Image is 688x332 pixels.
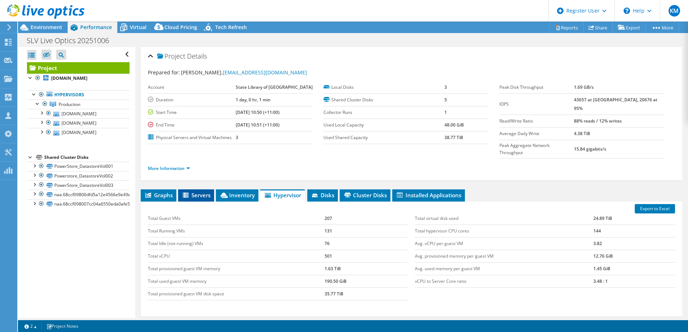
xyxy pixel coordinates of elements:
[236,97,271,103] b: 1 day, 0 hr, 1 min
[181,69,307,76] span: [PERSON_NAME],
[148,275,325,287] td: Total used guest VM memory
[148,96,236,103] label: Duration
[593,225,675,237] td: 144
[148,121,236,129] label: End Time
[593,212,675,225] td: 24.89 TiB
[444,122,464,128] b: 48.00 GiB
[148,69,180,76] label: Prepared for:
[593,237,675,250] td: 3.82
[27,74,130,83] a: [DOMAIN_NAME]
[236,109,280,115] b: [DATE] 10:50 (+11:00)
[325,287,408,300] td: 35.77 TiB
[444,109,447,115] b: 1
[646,22,679,33] a: More
[27,62,130,74] a: Project
[27,162,130,171] a: PowerStore_DatastoreVol001
[27,180,130,190] a: PowerStore_DatastoreVol003
[574,146,606,152] b: 15.84 gigabits/s
[164,24,197,31] span: Cloud Pricing
[148,212,325,225] td: Total Guest VMs
[148,237,325,250] td: Total Idle (not-running) VMs
[148,225,325,237] td: Total Running VMs
[624,8,630,14] svg: \n
[415,212,593,225] td: Total virtual disk used
[19,322,42,331] a: 2
[325,212,408,225] td: 207
[187,52,207,60] span: Details
[148,262,325,275] td: Total provisioned guest VM memory
[499,142,574,156] label: Peak Aggregate Network Throughput
[325,275,408,287] td: 190.50 GiB
[323,109,444,116] label: Collector Runs
[148,165,190,171] a: More Information
[264,192,301,199] span: Hypervisor
[80,24,112,31] span: Performance
[223,69,307,76] a: [EMAIL_ADDRESS][DOMAIN_NAME]
[130,24,146,31] span: Virtual
[499,84,574,91] label: Peak Disk Throughput
[583,22,613,33] a: Share
[415,275,593,287] td: vCPU to Server Core ratio
[549,22,584,33] a: Reports
[148,134,236,141] label: Physical Servers and Virtual Machines
[444,84,447,90] b: 3
[157,53,185,60] span: Project
[323,121,444,129] label: Used Local Capacity
[499,101,574,108] label: IOPS
[144,192,173,199] span: Graphs
[635,204,675,213] a: Export to Excel
[593,250,675,262] td: 12.76 GiB
[325,237,408,250] td: 76
[444,97,447,103] b: 5
[27,118,130,128] a: [DOMAIN_NAME]
[574,84,594,90] b: 1.69 GB/s
[574,97,657,111] b: 43657 at [GEOGRAPHIC_DATA], 20676 at 95%
[148,84,236,91] label: Account
[325,250,408,262] td: 501
[311,192,334,199] span: Disks
[323,84,444,91] label: Local Disks
[396,192,461,199] span: Installed Applications
[325,225,408,237] td: 131
[219,192,255,199] span: Inventory
[593,275,675,287] td: 3.48 : 1
[182,192,211,199] span: Servers
[236,134,238,140] b: 3
[148,109,236,116] label: Start Time
[236,84,313,90] b: State Library of [GEOGRAPHIC_DATA]
[325,262,408,275] td: 1.63 TiB
[148,287,325,300] td: Total provisioned guest VM disk space
[27,90,130,100] a: Hypervisors
[41,322,83,331] a: Project Notes
[323,134,444,141] label: Used Shared Capacity
[27,100,130,109] a: Production
[31,24,62,31] span: Environment
[415,250,593,262] td: Avg. provisioned memory per guest VM
[415,262,593,275] td: Avg. used memory per guest VM
[27,171,130,180] a: Powerstore_DatastoreVol002
[499,117,574,125] label: Read/Write Ratio
[499,130,574,137] label: Average Daily Write
[27,109,130,118] a: [DOMAIN_NAME]
[415,237,593,250] td: Avg. vCPU per guest VM
[444,134,463,140] b: 38.77 TiB
[574,130,590,137] b: 4.38 TiB
[415,225,593,237] td: Total hypervisor CPU cores
[215,24,247,31] span: Tech Refresh
[323,96,444,103] label: Shared Cluster Disks
[593,262,675,275] td: 1.45 GiB
[148,250,325,262] td: Total vCPU
[27,128,130,137] a: [DOMAIN_NAME]
[343,192,387,199] span: Cluster Disks
[574,118,622,124] b: 88% reads / 12% writes
[27,190,130,199] a: naa.68ccf09800dfd5a12e4566e9e49e4b43
[23,37,120,45] h1: SLV Live Optics 20251006
[51,75,87,81] b: [DOMAIN_NAME]
[236,122,280,128] b: [DATE] 10:51 (+11:00)
[612,22,646,33] a: Export
[44,153,130,162] div: Shared Cluster Disks
[27,199,130,209] a: naa.68ccf098007cc04a6550eda0afe57d74
[59,101,80,107] span: Production
[669,5,680,17] span: KM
